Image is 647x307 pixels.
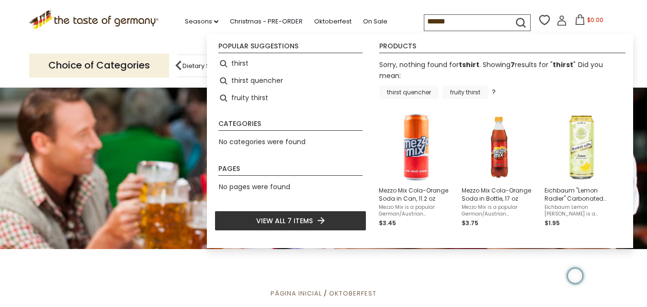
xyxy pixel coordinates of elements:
[219,182,290,192] span: No pages were found
[545,219,560,227] span: $1.95
[375,109,458,232] li: Mezzo Mix Cola-Orange Soda in Can, 11.2 oz
[545,204,620,217] span: Eichbaum Lemon [PERSON_NAME] is a deliciously refreshing non-alcoholic, carbonated beverage, with...
[215,90,366,107] li: fruity thirst
[219,137,306,147] span: No categories were found
[379,204,454,217] span: Mezzo Mix is a popular German/Austrian refreshment drink with a mix of Cola and Orange Soda (aka ...
[379,60,603,97] div: Did you mean: ?
[218,120,363,131] li: Categories
[379,186,454,203] span: Mezzo Mix Cola-Orange Soda in Can, 11.2 oz
[459,60,479,69] b: tshirt
[329,289,376,298] a: Oktoberfest
[569,14,610,29] button: $0.00
[553,60,573,69] a: thirst
[379,60,481,69] span: Sorry, nothing found for .
[465,113,534,182] img: Mezzo Mix Cola-Orange
[462,219,478,227] span: $3.75
[511,60,515,69] b: 7
[545,113,620,228] a: Eichbaum "Lemon Radler" Carbonated Beverage , 500mlEichbaum Lemon [PERSON_NAME] is a deliciously ...
[462,186,537,203] span: Mezzo Mix Cola-Orange Soda in Bottle, 17 oz
[29,54,169,77] p: Choice of Categories
[545,186,620,203] span: Eichbaum "Lemon Radler" Carbonated Beverage , 500ml
[587,16,603,24] span: $0.00
[230,16,303,27] a: Christmas - PRE-ORDER
[363,16,387,27] a: On Sale
[218,165,363,176] li: Pages
[215,55,366,72] li: thirst
[314,16,352,27] a: Oktoberfest
[379,86,439,99] a: thirst quencher
[483,60,576,69] span: Showing results for " "
[215,72,366,90] li: thirst quencher
[256,216,313,226] span: View all 7 items
[271,289,322,298] a: Página inicial
[379,219,396,227] span: $3.45
[218,43,363,53] li: Popular suggestions
[169,56,188,75] img: previous arrow
[207,34,633,248] div: Instant Search Results
[185,16,218,27] a: Seasons
[379,113,454,228] a: Mezzo Mix Cola-Orange Soda in Can, 11.2 ozMezzo Mix is a popular German/Austrian refreshment drin...
[462,113,537,228] a: Mezzo Mix Cola-OrangeMezzo Mix Cola-Orange Soda in Bottle, 17 ozMezzo Mix is a popular German/Aus...
[462,204,537,217] span: Mezzo Mix is a popular German/Austrian refreshment drink with a mix of Cola and Orange Soda (aka ...
[215,211,366,231] li: View all 7 items
[458,109,541,232] li: Mezzo Mix Cola-Orange Soda in Bottle, 17 oz
[379,43,625,53] li: Products
[541,109,624,232] li: Eichbaum "Lemon Radler" Carbonated Beverage , 500ml
[443,86,488,99] a: fruity thirst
